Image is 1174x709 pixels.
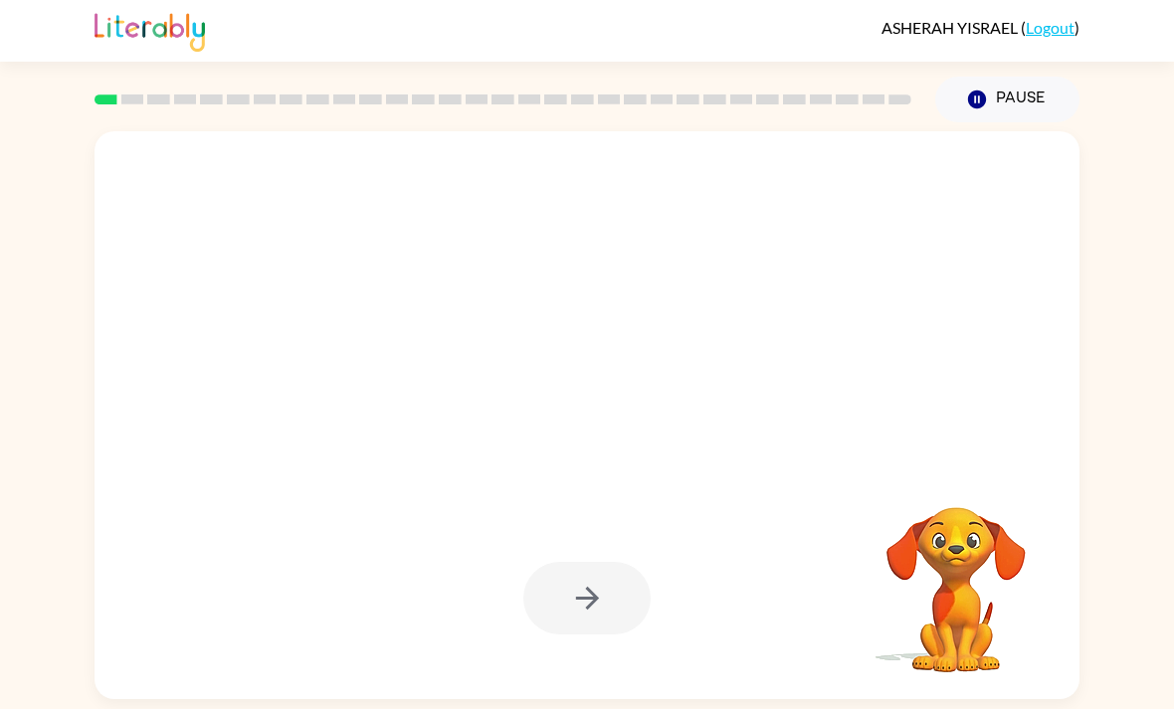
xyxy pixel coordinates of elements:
button: Pause [935,77,1079,122]
div: ( ) [881,18,1079,37]
a: Logout [1026,18,1075,37]
img: Literably [95,8,205,52]
span: ASHERAH YISRAEL [881,18,1021,37]
video: Your browser must support playing .mp4 files to use Literably. Please try using another browser. [857,476,1056,675]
